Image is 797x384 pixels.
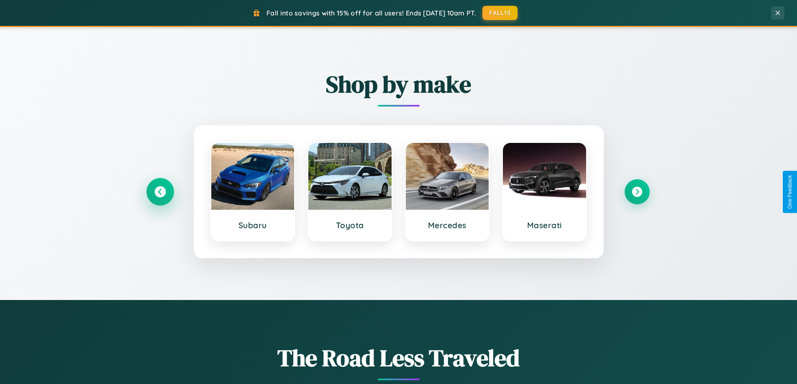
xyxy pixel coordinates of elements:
[482,6,518,20] button: FALL15
[220,220,286,230] h3: Subaru
[317,220,383,230] h3: Toyota
[511,220,578,230] h3: Maserati
[414,220,481,230] h3: Mercedes
[787,175,793,209] div: Give Feedback
[148,342,650,374] h1: The Road Less Traveled
[267,9,476,17] span: Fall into savings with 15% off for all users! Ends [DATE] 10am PT.
[148,68,650,100] h2: Shop by make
